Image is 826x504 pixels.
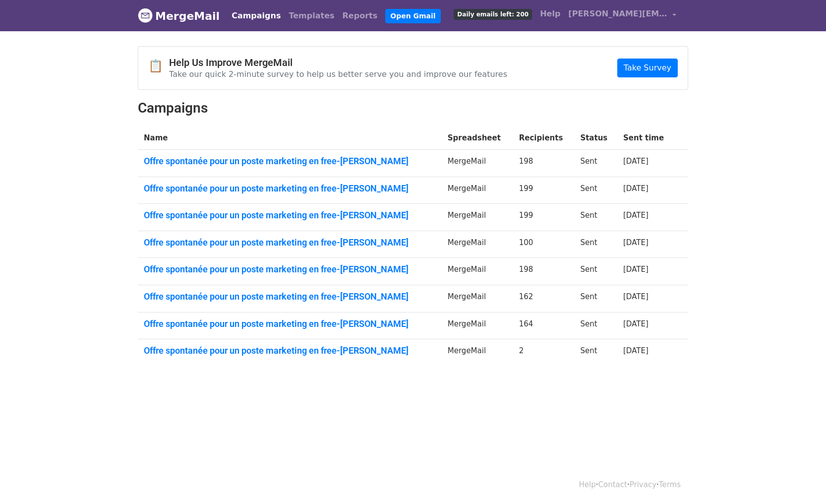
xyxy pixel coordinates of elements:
[513,177,575,204] td: 199
[442,339,513,366] td: MergeMail
[598,480,627,489] a: Contact
[228,6,285,26] a: Campaigns
[339,6,382,26] a: Reports
[574,285,617,313] td: Sent
[144,345,436,356] a: Offre spontanée pour un poste marketing en free-[PERSON_NAME]
[144,264,436,275] a: Offre spontanée pour un poste marketing en free-[PERSON_NAME]
[574,339,617,366] td: Sent
[285,6,338,26] a: Templates
[144,210,436,221] a: Offre spontanée pour un poste marketing en free-[PERSON_NAME]
[138,5,220,26] a: MergeMail
[574,150,617,177] td: Sent
[513,150,575,177] td: 198
[138,8,153,23] img: MergeMail logo
[623,157,649,166] a: [DATE]
[623,292,649,301] a: [DATE]
[442,126,513,150] th: Spreadsheet
[148,59,169,73] span: 📋
[536,4,564,24] a: Help
[579,480,596,489] a: Help
[454,9,532,20] span: Daily emails left: 200
[617,126,675,150] th: Sent time
[623,319,649,328] a: [DATE]
[513,339,575,366] td: 2
[574,204,617,231] td: Sent
[659,480,681,489] a: Terms
[623,238,649,247] a: [DATE]
[144,318,436,329] a: Offre spontanée pour un poste marketing en free-[PERSON_NAME]
[442,285,513,313] td: MergeMail
[623,265,649,274] a: [DATE]
[442,204,513,231] td: MergeMail
[144,183,436,194] a: Offre spontanée pour un poste marketing en free-[PERSON_NAME]
[442,177,513,204] td: MergeMail
[574,177,617,204] td: Sent
[513,204,575,231] td: 199
[169,69,507,79] p: Take our quick 2-minute survey to help us better serve you and improve our features
[144,291,436,302] a: Offre spontanée pour un poste marketing en free-[PERSON_NAME]
[450,4,536,24] a: Daily emails left: 200
[144,156,436,167] a: Offre spontanée pour un poste marketing en free-[PERSON_NAME]
[564,4,680,27] a: [PERSON_NAME][EMAIL_ADDRESS][DOMAIN_NAME]
[385,9,440,23] a: Open Gmail
[513,231,575,258] td: 100
[513,312,575,339] td: 164
[442,231,513,258] td: MergeMail
[574,258,617,285] td: Sent
[513,285,575,313] td: 162
[442,312,513,339] td: MergeMail
[623,211,649,220] a: [DATE]
[630,480,656,489] a: Privacy
[574,231,617,258] td: Sent
[169,57,507,68] h4: Help Us Improve MergeMail
[513,126,575,150] th: Recipients
[442,258,513,285] td: MergeMail
[442,150,513,177] td: MergeMail
[623,184,649,193] a: [DATE]
[574,126,617,150] th: Status
[568,8,667,20] span: [PERSON_NAME][EMAIL_ADDRESS][DOMAIN_NAME]
[138,126,442,150] th: Name
[138,100,688,117] h2: Campaigns
[623,346,649,355] a: [DATE]
[574,312,617,339] td: Sent
[617,59,678,77] a: Take Survey
[513,258,575,285] td: 198
[144,237,436,248] a: Offre spontanée pour un poste marketing en free-[PERSON_NAME]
